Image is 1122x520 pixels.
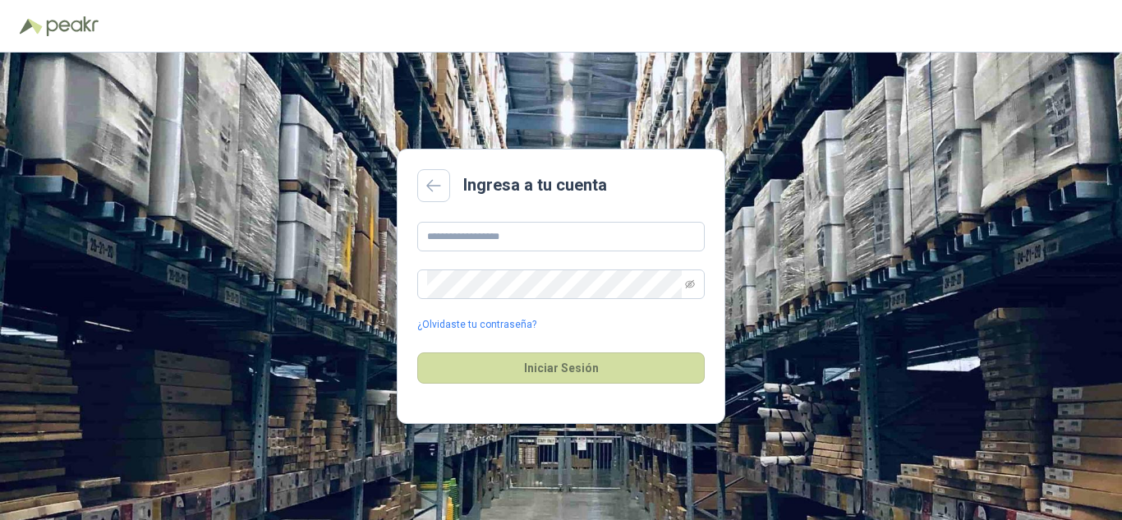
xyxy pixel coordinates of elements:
a: ¿Olvidaste tu contraseña? [417,317,536,333]
span: eye-invisible [685,279,695,289]
img: Logo [20,18,43,35]
button: Iniciar Sesión [417,352,705,384]
img: Peakr [46,16,99,36]
h2: Ingresa a tu cuenta [463,173,607,198]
